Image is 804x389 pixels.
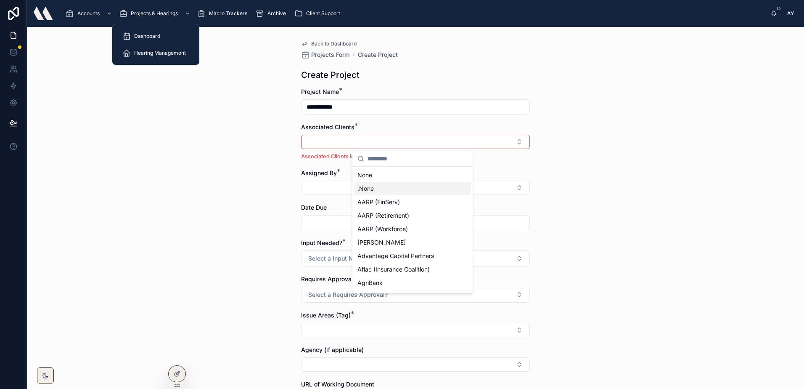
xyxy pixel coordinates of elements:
[301,181,530,195] button: Select Button
[292,6,346,21] a: Client Support
[352,167,473,293] div: Suggestions
[357,252,434,260] span: Advantage Capital Partners
[357,225,408,233] span: AARP (Workforce)
[301,239,342,246] span: Input Needed?
[301,51,349,59] a: Projects Form
[63,6,116,21] a: Accounts
[357,238,406,247] span: [PERSON_NAME]
[357,184,374,193] span: .None
[354,168,471,182] div: None
[308,254,374,263] span: Select a Input Needed?
[301,346,364,353] span: Agency (if applicable)
[308,290,388,299] span: Select a Requires Approval?
[116,6,195,21] a: Projects & Hearings
[301,381,374,388] span: URL of Working Document
[301,69,360,81] h1: Create Project
[301,275,356,282] span: Requires Approval?
[34,7,53,20] img: App logo
[134,50,186,56] span: Hearing Management
[301,152,530,160] p: Associated Clients is required
[357,265,430,274] span: Aflac (Insurance Coalition)
[357,211,409,220] span: AARP (Retirement)
[117,29,194,44] a: Dashboard
[131,10,178,17] span: Projects & Hearings
[195,6,253,21] a: Macro Trackers
[267,10,286,17] span: Archive
[60,4,770,23] div: scrollable content
[357,198,400,206] span: AARP (FinServ)
[301,135,530,149] button: Select Button
[301,312,351,319] span: Issue Areas (Tag)
[311,51,349,59] span: Projects Form
[209,10,247,17] span: Macro Trackers
[301,323,530,337] button: Select Button
[301,40,357,47] a: Back to Dashboard
[301,357,530,372] button: Select Button
[117,45,194,61] a: Hearing Management
[311,40,357,47] span: Back to Dashboard
[306,10,340,17] span: Client Support
[358,51,398,59] a: Create Project
[301,287,530,303] button: Select Button
[301,169,337,176] span: Assigned By
[253,6,292,21] a: Archive
[301,250,530,266] button: Select Button
[134,33,160,40] span: Dashboard
[301,123,354,131] span: Associated Clients
[301,88,339,95] span: Project Name
[301,204,327,211] span: Date Due
[787,10,794,17] span: AY
[77,10,100,17] span: Accounts
[357,279,383,287] span: AgriBank
[357,292,375,301] span: Akoya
